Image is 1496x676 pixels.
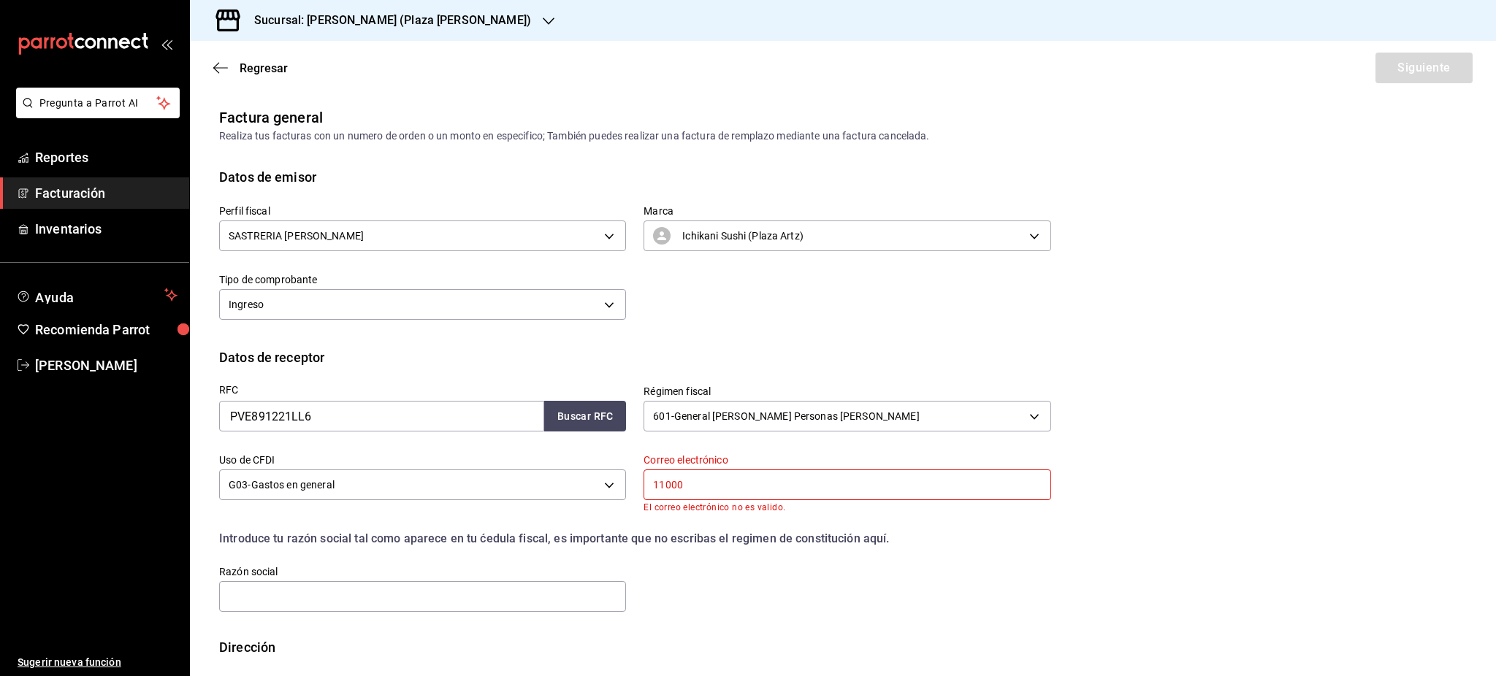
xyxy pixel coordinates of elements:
span: Ingreso [229,297,264,312]
label: Correo electrónico [644,455,1050,465]
span: Regresar [240,61,288,75]
span: Ichikani Sushi (Plaza Artz) [682,228,804,243]
button: Regresar [213,61,288,75]
span: 601 - General [PERSON_NAME] Personas [PERSON_NAME] [653,409,919,423]
span: Pregunta a Parrot AI [39,96,157,111]
a: Pregunta a Parrot AI [10,106,180,121]
span: G03 - Gastos en general [229,477,335,492]
div: Dirección [219,637,275,657]
div: Factura general [219,107,323,128]
button: Pregunta a Parrot AI [16,88,180,118]
span: Facturación [35,183,178,203]
div: Introduce tu razón social tal como aparece en tu ćedula fiscal, es importante que no escribas el ... [219,530,1051,548]
div: Realiza tus facturas con un numero de orden o un monto en especifico; También puedes realizar una... [219,128,1467,144]
span: Sugerir nueva función [18,655,178,670]
span: Ayuda [35,286,159,304]
span: Reportes [35,147,178,167]
p: El correo electrónico no es valido. [644,502,1050,512]
button: Buscar RFC [544,401,626,431]
label: Razón social [219,566,626,577]
button: open_drawer_menu [161,38,172,50]
div: Datos de receptor [219,347,324,367]
div: SASTRERIA [PERSON_NAME] [219,220,626,251]
div: Datos de emisor [219,167,316,187]
span: Recomienda Parrot [35,320,178,339]
span: Inventarios [35,219,178,239]
label: Régimen fiscal [644,386,1050,396]
label: Perfil fiscal [219,206,626,216]
label: Uso de CFDI [219,455,626,465]
h3: Sucursal: [PERSON_NAME] (Plaza [PERSON_NAME]) [243,12,531,29]
label: Tipo de comprobante [219,274,626,285]
span: [PERSON_NAME] [35,356,178,375]
label: Marca [644,206,1050,216]
label: RFC [219,385,626,395]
